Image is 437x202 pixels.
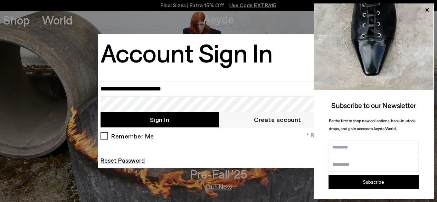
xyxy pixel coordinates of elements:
h2: Account Sign In [101,38,273,66]
span: * Required [306,131,336,140]
button: Sign In [101,112,218,127]
a: Terms & Conditions [374,198,401,202]
button: Subscribe [329,175,419,189]
span: Subscribe to our Newsletter [331,101,416,109]
span: Be the first to shop new collections, back-in-stock drops, and gain access to Aeyde World. [329,118,416,131]
a: Reset Password [101,156,145,164]
span: By subscribing, you agree to our [329,198,374,202]
a: Create account [219,112,336,127]
img: ca3f721fb6ff708a270709c41d776025.jpg [314,3,434,90]
label: Remember Me [109,132,154,139]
